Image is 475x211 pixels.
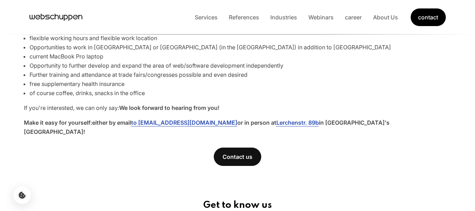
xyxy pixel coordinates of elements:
font: current MacBook Pro laptop [30,53,103,60]
font: Contact us [223,153,252,160]
a: About Us [367,14,404,21]
font: We look forward to hearing from you! [119,104,219,111]
font: Further training and attendance at trade fairs/congresses possible and even desired [30,71,248,78]
font: If you're interested, we can only say: [24,104,119,111]
font: contact [418,14,438,21]
a: Webinars [303,14,339,21]
font: or in person at [237,119,276,126]
font: References [229,14,259,21]
font: flexible working hours and flexible work location [30,35,157,42]
font: either by email [92,119,131,126]
font: Industries [270,14,297,21]
font: free supplementary health insurance [30,80,124,87]
a: to [EMAIL_ADDRESS][DOMAIN_NAME] [131,119,237,126]
a: Lerchenstr. 89b [276,119,319,126]
font: Services [195,14,218,21]
a: Industries [265,14,303,21]
font: About Us [373,14,398,21]
button: Open cookie settings [13,186,31,204]
font: of course coffee, drinks, snacks in the office [30,89,145,97]
a: Visit main page [30,12,82,23]
font: Get to know us [203,200,272,210]
font: Make it easy for yourself: [24,119,92,126]
a: Get Started [411,8,446,26]
font: career [345,14,362,21]
a: Contact us [214,148,261,166]
font: Opportunities to work in [GEOGRAPHIC_DATA] or [GEOGRAPHIC_DATA] (in the [GEOGRAPHIC_DATA]) in add... [30,44,391,51]
font: Webinars [308,14,334,21]
a: References [223,14,265,21]
a: Services [189,14,223,21]
font: Opportunity to further develop and expand the area of ​​web/software development independently [30,62,283,69]
a: career [339,14,367,21]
